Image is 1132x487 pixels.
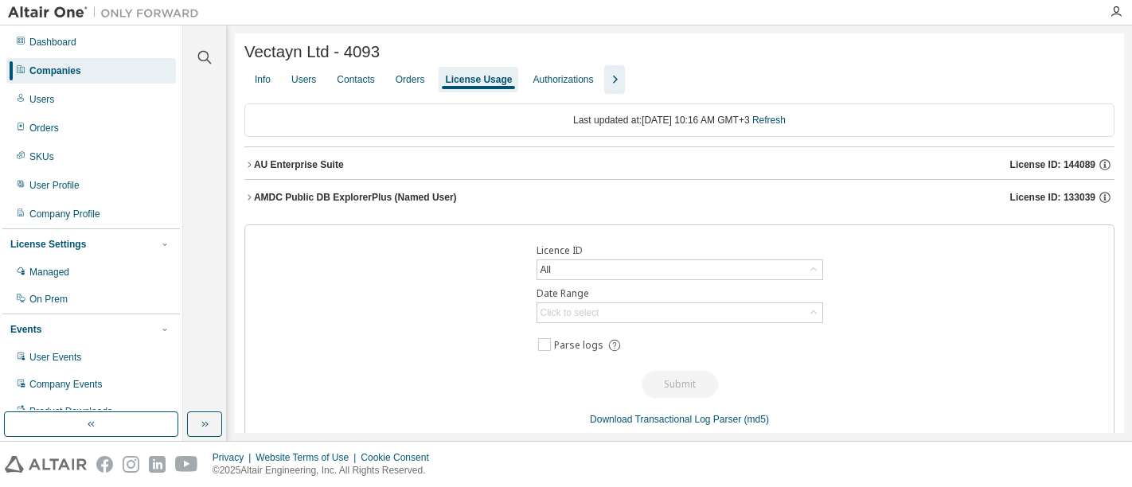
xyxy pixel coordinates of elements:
span: Vectayn Ltd - 4093 [244,43,380,61]
img: facebook.svg [96,456,113,473]
div: Orders [29,122,59,134]
div: Privacy [213,451,256,464]
div: Last updated at: [DATE] 10:16 AM GMT+3 [244,103,1114,137]
button: AU Enterprise SuiteLicense ID: 144089 [244,147,1114,182]
img: linkedin.svg [149,456,166,473]
a: Download Transactional Log Parser [590,414,741,425]
div: All [537,260,822,279]
div: Companies [29,64,81,77]
div: Users [29,93,54,106]
span: License ID: 144089 [1010,158,1095,171]
div: Click to select [541,306,599,319]
div: Website Terms of Use [256,451,361,464]
p: © 2025 Altair Engineering, Inc. All Rights Reserved. [213,464,439,477]
span: License ID: 133039 [1010,191,1095,204]
div: Product Downloads [29,405,112,418]
button: AMDC Public DB ExplorerPlus (Named User)License ID: 133039 [244,180,1114,215]
div: Company Events [29,378,102,391]
img: Altair One [8,5,207,21]
div: AMDC Public DB ExplorerPlus (Named User) [254,191,457,204]
div: Managed [29,266,69,279]
div: Cookie Consent [361,451,438,464]
div: Click to select [537,303,822,322]
div: Contacts [337,73,374,86]
div: AU Enterprise Suite [254,158,344,171]
div: SKUs [29,150,54,163]
div: Orders [396,73,425,86]
div: User Events [29,351,81,364]
label: Licence ID [537,244,823,257]
div: Company Profile [29,208,100,220]
img: youtube.svg [175,456,198,473]
div: Info [255,73,271,86]
button: Submit [642,371,718,398]
span: Parse logs [554,339,603,352]
div: On Prem [29,293,68,306]
div: All [538,261,553,279]
div: License Settings [10,238,86,251]
img: instagram.svg [123,456,139,473]
label: Date Range [537,287,823,300]
img: altair_logo.svg [5,456,87,473]
div: Users [291,73,316,86]
div: License Usage [445,73,512,86]
div: Events [10,323,41,336]
div: Authorizations [533,73,593,86]
a: (md5) [744,414,769,425]
div: User Profile [29,179,80,192]
a: Refresh [752,115,786,126]
div: Dashboard [29,36,76,49]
